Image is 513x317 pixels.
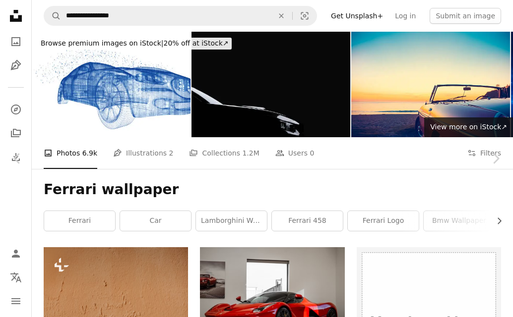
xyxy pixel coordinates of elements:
[44,211,115,231] a: ferrari
[270,6,292,25] button: Clear
[325,8,389,24] a: Get Unsplash+
[275,137,315,169] a: Users 0
[430,123,507,131] span: View more on iStock ↗
[310,148,314,158] span: 0
[424,117,513,137] a: View more on iStock↗
[6,55,26,75] a: Illustrations
[44,6,317,26] form: Find visuals sitewide
[351,32,510,137] img: Convertible at the beach at sunset or sunrise.
[32,32,238,55] a: Browse premium images on iStock|20% off at iStock↗
[32,32,191,137] img: Sports Car speeding in Urban highway
[169,148,174,158] span: 2
[272,211,343,231] a: ferrari 458
[348,211,419,231] a: ferrari logo
[120,211,191,231] a: car
[189,137,259,169] a: Collections 1.2M
[430,8,501,24] button: Submit an image
[44,181,501,199] h1: Ferrari wallpaper
[389,8,422,24] a: Log in
[490,211,501,231] button: scroll list to the right
[6,291,26,311] button: Menu
[478,111,513,206] a: Next
[200,291,344,300] a: red ferrari 458 italia parked in front of white wall
[467,137,501,169] button: Filters
[44,6,61,25] button: Search Unsplash
[293,6,317,25] button: Visual search
[113,137,173,169] a: Illustrations 2
[41,39,163,47] span: Browse premium images on iStock |
[242,148,259,158] span: 1.2M
[6,267,26,287] button: Language
[6,32,26,52] a: Photos
[192,32,350,137] img: silhouette of black sports car on black
[41,39,229,47] span: 20% off at iStock ↗
[196,211,267,231] a: lamborghini wallpaper
[6,100,26,119] a: Explore
[424,211,495,231] a: bmw wallpaper
[6,244,26,264] a: Log in / Sign up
